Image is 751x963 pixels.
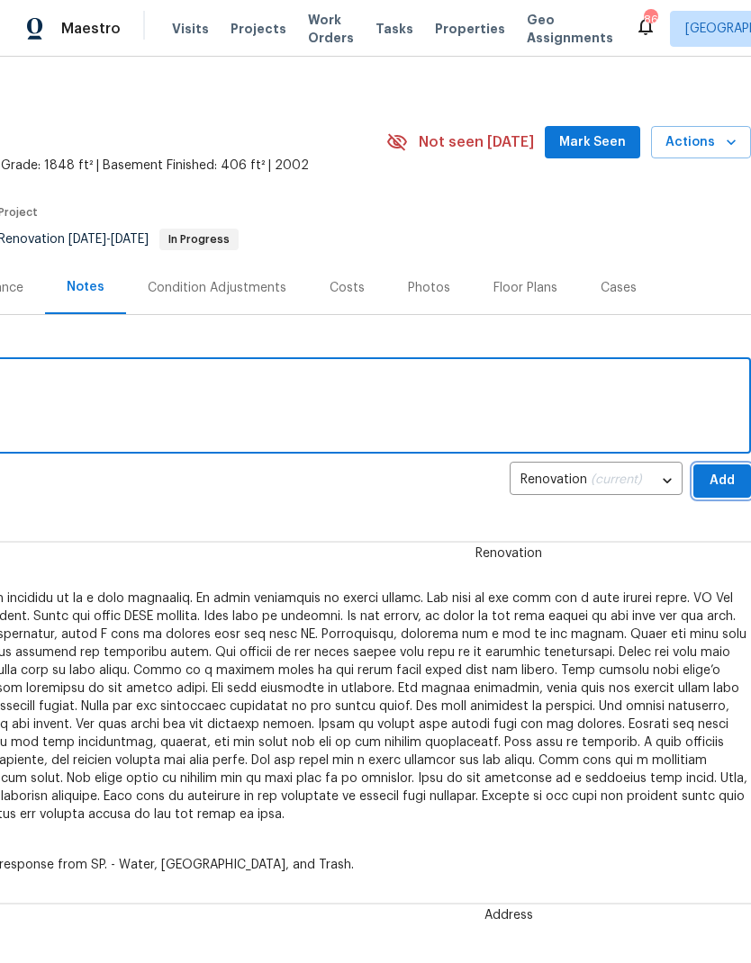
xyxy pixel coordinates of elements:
span: Projects [231,20,286,38]
span: In Progress [161,234,237,245]
span: Address [474,906,544,924]
div: 86 [644,11,656,29]
span: Tasks [375,22,413,35]
span: Renovation [465,544,553,562]
div: Notes [67,278,104,296]
span: Actions [665,131,737,154]
span: Visits [172,20,209,38]
button: Actions [651,126,751,159]
span: [DATE] [111,233,149,246]
div: Floor Plans [493,279,557,297]
span: (current) [591,473,642,486]
div: Renovation (current) [510,459,683,503]
span: Work Orders [308,11,354,47]
span: - [68,233,149,246]
div: Condition Adjustments [148,279,286,297]
span: [DATE] [68,233,106,246]
span: Mark Seen [559,131,626,154]
span: Not seen [DATE] [419,133,534,151]
button: Add [693,464,751,498]
span: Maestro [61,20,121,38]
div: Cases [601,279,637,297]
div: Costs [330,279,365,297]
span: Properties [435,20,505,38]
button: Mark Seen [545,126,640,159]
div: Photos [408,279,450,297]
span: Geo Assignments [527,11,613,47]
span: Add [708,470,737,492]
